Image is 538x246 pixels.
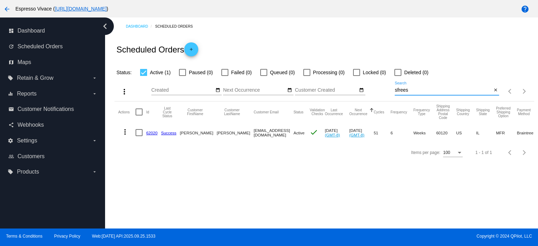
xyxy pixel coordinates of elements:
[126,21,155,32] a: Dashboard
[349,122,374,143] mat-cell: [DATE]
[313,68,345,77] span: Processing (0)
[411,150,440,155] div: Items per page:
[187,47,195,55] mat-icon: add
[17,75,53,81] span: Retain & Grow
[146,131,157,135] a: 62020
[374,110,384,114] button: Change sorting for Cycles
[3,5,11,13] mat-icon: arrow_back
[8,119,97,131] a: share Webhooks
[121,128,129,136] mat-icon: more_vert
[92,169,97,175] i: arrow_drop_down
[476,122,496,143] mat-cell: IL
[180,108,211,116] button: Change sorting for CustomerFirstName
[254,122,294,143] mat-cell: [EMAIL_ADDRESS][DOMAIN_NAME]
[517,108,531,116] button: Change sorting for PaymentMethod.Type
[8,106,14,112] i: email
[118,101,136,122] mat-header-cell: Actions
[521,5,529,13] mat-icon: help
[18,28,45,34] span: Dashboard
[99,21,111,32] i: chevron_left
[310,128,318,136] mat-icon: check
[349,108,367,116] button: Change sorting for NextOccurrenceUtc
[146,110,149,114] button: Change sorting for Id
[476,108,490,116] button: Change sorting for ShippingState
[496,122,517,143] mat-cell: MFR
[294,110,303,114] button: Change sorting for Status
[223,87,286,93] input: Next Occurrence
[404,68,428,77] span: Deleted (0)
[294,131,305,135] span: Active
[8,122,14,128] i: share
[217,108,247,116] button: Change sorting for CustomerLastName
[287,87,292,93] mat-icon: date_range
[493,87,498,93] mat-icon: close
[8,154,14,159] i: people_outline
[18,43,63,50] span: Scheduled Orders
[8,57,97,68] a: map Maps
[6,234,42,239] a: Terms & Conditions
[8,41,97,52] a: update Scheduled Orders
[8,169,13,175] i: local_offer
[8,28,14,34] i: dashboard
[217,122,254,143] mat-cell: [PERSON_NAME]
[161,106,174,118] button: Change sorting for LastProcessingCycleId
[359,87,364,93] mat-icon: date_range
[92,234,156,239] a: Web:[DATE] API:2025.09.25.1533
[116,70,132,75] span: Status:
[17,91,36,97] span: Reports
[231,68,252,77] span: Failed (0)
[189,68,213,77] span: Paused (0)
[8,44,14,49] i: update
[18,122,44,128] span: Webhooks
[18,106,74,112] span: Customer Notifications
[496,106,511,118] button: Change sorting for PreferredShippingOption
[443,150,450,155] span: 100
[92,138,97,143] i: arrow_drop_down
[374,122,391,143] mat-cell: 51
[8,59,14,65] i: map
[120,87,129,96] mat-icon: more_vert
[391,122,413,143] mat-cell: 6
[17,138,37,144] span: Settings
[413,122,436,143] mat-cell: Weeks
[8,75,13,81] i: local_offer
[456,108,470,116] button: Change sorting for ShippingCountry
[92,91,97,97] i: arrow_drop_down
[443,150,463,155] mat-select: Items per page:
[503,146,517,160] button: Previous page
[436,104,450,120] button: Change sorting for ShippingPostcode
[116,42,198,56] h2: Scheduled Orders
[517,122,537,143] mat-cell: Braintree
[270,68,295,77] span: Queued (0)
[215,87,220,93] mat-icon: date_range
[475,150,492,155] div: 1 - 1 of 1
[151,87,214,93] input: Created
[8,151,97,162] a: people_outline Customers
[161,131,177,135] a: Success
[275,234,532,239] span: Copyright © 2024 QPilot, LLC
[295,87,358,93] input: Customer Created
[325,122,350,143] mat-cell: [DATE]
[155,21,199,32] a: Scheduled Orders
[517,146,531,160] button: Next page
[325,108,343,116] button: Change sorting for LastOccurrenceUtc
[310,101,325,122] mat-header-cell: Validation Checks
[8,91,13,97] i: equalizer
[492,87,499,94] button: Clear
[503,84,517,98] button: Previous page
[180,122,217,143] mat-cell: [PERSON_NAME]
[456,122,476,143] mat-cell: US
[413,108,430,116] button: Change sorting for FrequencyType
[349,133,364,137] a: (GMT-8)
[15,6,108,12] span: Espresso Vivace ( )
[517,84,531,98] button: Next page
[54,234,81,239] a: Privacy Policy
[8,25,97,36] a: dashboard Dashboard
[8,138,13,143] i: settings
[18,153,44,160] span: Customers
[150,68,171,77] span: Active (1)
[18,59,31,65] span: Maps
[363,68,386,77] span: Locked (0)
[436,122,456,143] mat-cell: 60120
[55,6,106,12] a: [URL][DOMAIN_NAME]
